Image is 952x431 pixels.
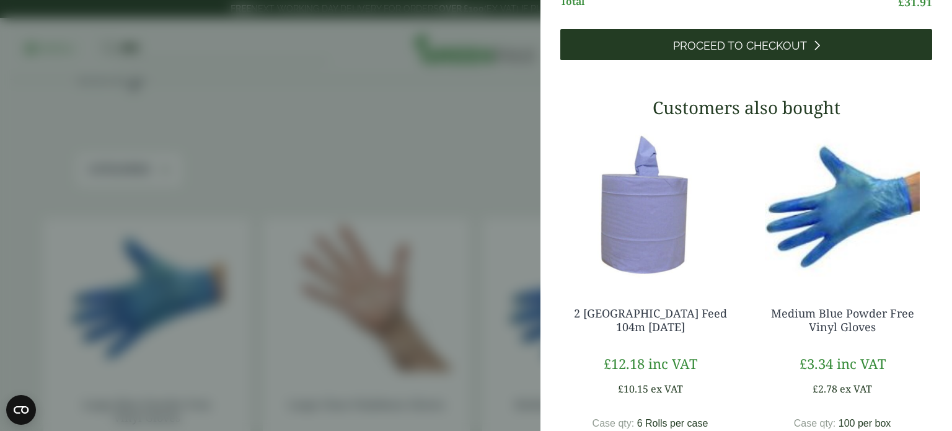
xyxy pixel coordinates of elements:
span: £ [813,382,818,396]
a: Medium Blue Powder Free Vinyl Gloves [771,306,914,334]
span: Case qty: [593,418,635,429]
span: £ [618,382,624,396]
a: Proceed to Checkout [560,29,932,60]
span: £ [604,354,611,373]
span: inc VAT [837,354,886,373]
span: 100 per box [839,418,891,429]
bdi: 3.34 [800,354,833,373]
span: inc VAT [648,354,697,373]
span: £ [800,354,807,373]
span: 6 Rolls per case [637,418,708,429]
span: Case qty: [794,418,836,429]
bdi: 10.15 [618,382,648,396]
img: 4130015J-Blue-Vinyl-Powder-Free-Gloves-Medium [752,127,932,282]
bdi: 2.78 [813,382,837,396]
span: ex VAT [840,382,872,396]
span: Proceed to Checkout [673,39,807,53]
button: Open CMP widget [6,395,36,425]
img: 3630017-2-Ply-Blue-Centre-Feed-104m [560,127,740,282]
a: 2 [GEOGRAPHIC_DATA] Feed 104m [DATE] [574,306,727,334]
h3: Customers also bought [560,97,932,118]
span: ex VAT [651,382,683,396]
bdi: 12.18 [604,354,645,373]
